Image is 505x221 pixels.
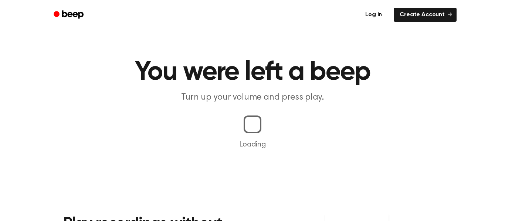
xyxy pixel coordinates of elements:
[63,59,442,86] h1: You were left a beep
[358,6,389,23] a: Log in
[111,91,394,104] p: Turn up your volume and press play.
[394,8,457,22] a: Create Account
[9,139,496,150] p: Loading
[48,8,90,22] a: Beep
